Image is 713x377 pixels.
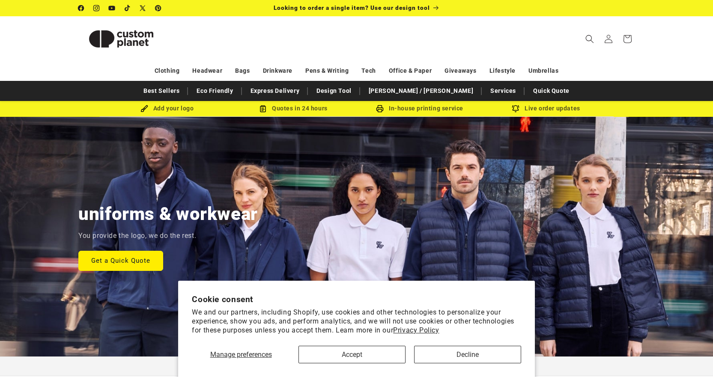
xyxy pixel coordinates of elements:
[192,83,237,98] a: Eco Friendly
[259,105,267,113] img: Order Updates Icon
[104,103,230,114] div: Add your logo
[274,4,430,11] span: Looking to order a single item? Use our design tool
[528,63,558,78] a: Umbrellas
[140,105,148,113] img: Brush Icon
[389,63,432,78] a: Office & Paper
[357,103,483,114] div: In-house printing service
[192,346,290,363] button: Manage preferences
[210,350,272,359] span: Manage preferences
[78,250,163,270] a: Get a Quick Quote
[361,63,376,78] a: Tech
[155,63,180,78] a: Clothing
[78,230,196,242] p: You provide the logo, we do the rest.
[75,16,167,61] a: Custom Planet
[364,83,477,98] a: [PERSON_NAME] / [PERSON_NAME]
[78,20,164,58] img: Custom Planet
[305,63,349,78] a: Pens & Writing
[78,202,258,226] h2: uniforms & workwear
[483,103,609,114] div: Live order updates
[670,336,713,377] iframe: Chat Widget
[486,83,520,98] a: Services
[580,30,599,48] summary: Search
[376,105,384,113] img: In-house printing
[414,346,521,363] button: Decline
[139,83,184,98] a: Best Sellers
[192,294,521,304] h2: Cookie consent
[393,326,439,334] a: Privacy Policy
[312,83,356,98] a: Design Tool
[192,308,521,335] p: We and our partners, including Shopify, use cookies and other technologies to personalize your ex...
[192,63,222,78] a: Headwear
[235,63,250,78] a: Bags
[489,63,516,78] a: Lifestyle
[230,103,357,114] div: Quotes in 24 hours
[246,83,304,98] a: Express Delivery
[263,63,292,78] a: Drinkware
[529,83,574,98] a: Quick Quote
[512,105,519,113] img: Order updates
[298,346,406,363] button: Accept
[445,63,476,78] a: Giveaways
